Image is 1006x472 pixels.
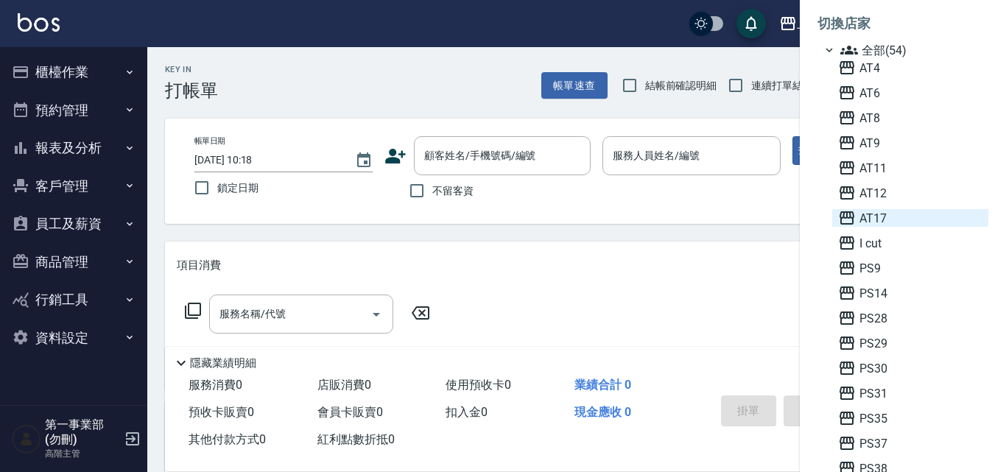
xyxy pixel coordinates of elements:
span: PS28 [838,309,982,327]
span: AT4 [838,59,982,77]
span: 全部(54) [840,41,982,59]
span: PS35 [838,409,982,427]
span: PS31 [838,384,982,402]
span: AT9 [838,134,982,152]
span: PS30 [838,359,982,377]
span: PS29 [838,334,982,352]
span: AT6 [838,84,982,102]
span: AT11 [838,159,982,177]
span: I cut [838,234,982,252]
span: AT12 [838,184,982,202]
span: PS37 [838,434,982,452]
span: AT17 [838,209,982,227]
span: PS9 [838,259,982,277]
span: AT8 [838,109,982,127]
span: PS14 [838,284,982,302]
li: 切換店家 [817,6,988,41]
